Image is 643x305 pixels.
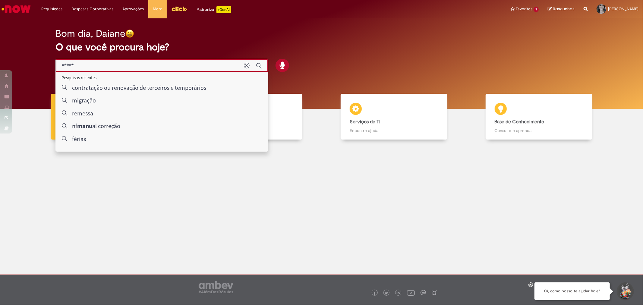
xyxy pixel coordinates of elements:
[197,6,231,13] div: Padroniza
[199,281,233,293] img: logo_footer_ambev_rotulo_gray.png
[55,28,125,39] h2: Bom dia, Daiane
[608,6,638,11] span: [PERSON_NAME]
[385,292,388,295] img: logo_footer_twitter.png
[55,42,587,52] h2: O que você procura hoje?
[407,289,415,297] img: logo_footer_youtube.png
[495,119,544,125] b: Base de Conhecimento
[495,127,583,134] p: Consulte e aprenda
[466,94,611,140] a: Base de Conhecimento Consulte e aprenda
[153,6,162,12] span: More
[41,6,62,12] span: Requisições
[125,29,134,38] img: happy-face.png
[71,6,113,12] span: Despesas Corporativas
[350,127,438,134] p: Encontre ajuda
[350,119,380,125] b: Serviços de TI
[32,94,177,140] a: Tirar dúvidas Tirar dúvidas com Lupi Assist e Gen Ai
[1,3,32,15] img: ServiceNow
[171,4,188,13] img: click_logo_yellow_360x200.png
[516,6,532,12] span: Favoritos
[616,282,634,300] button: Iniciar Conversa de Suporte
[373,292,376,295] img: logo_footer_facebook.png
[553,6,575,12] span: Rascunhos
[397,291,400,295] img: logo_footer_linkedin.png
[122,6,144,12] span: Aprovações
[322,94,467,140] a: Serviços de TI Encontre ajuda
[421,290,426,295] img: logo_footer_workplace.png
[432,290,437,295] img: logo_footer_naosei.png
[534,282,610,300] div: Oi, como posso te ajudar hoje?
[534,7,539,12] span: 3
[216,6,231,13] p: +GenAi
[548,6,575,12] a: Rascunhos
